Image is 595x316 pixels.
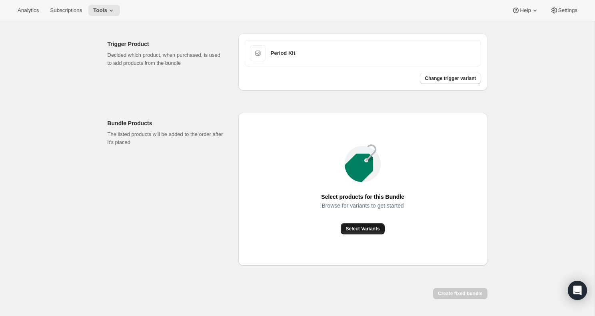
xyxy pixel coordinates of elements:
button: Tools [88,5,120,16]
button: Subscriptions [45,5,87,16]
span: Settings [558,7,577,14]
h2: Trigger Product [108,40,226,48]
span: Subscriptions [50,7,82,14]
p: Decided which product, when purchased, is used to add products from the bundle [108,51,226,67]
button: Select Variants [341,223,384,234]
span: Tools [93,7,107,14]
button: Analytics [13,5,44,16]
span: Select products for this Bundle [321,191,404,202]
p: The listed products will be added to the order after it's placed [108,130,226,146]
span: Change trigger variant [425,75,476,82]
span: Browse for variants to get started [321,200,403,211]
h2: Bundle Products [108,119,226,127]
div: Open Intercom Messenger [568,281,587,300]
h3: Period Kit [271,49,476,57]
button: Change trigger variant [420,73,481,84]
span: Help [520,7,531,14]
button: Help [507,5,543,16]
span: Select Variants [345,226,379,232]
button: Settings [545,5,582,16]
span: Analytics [18,7,39,14]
